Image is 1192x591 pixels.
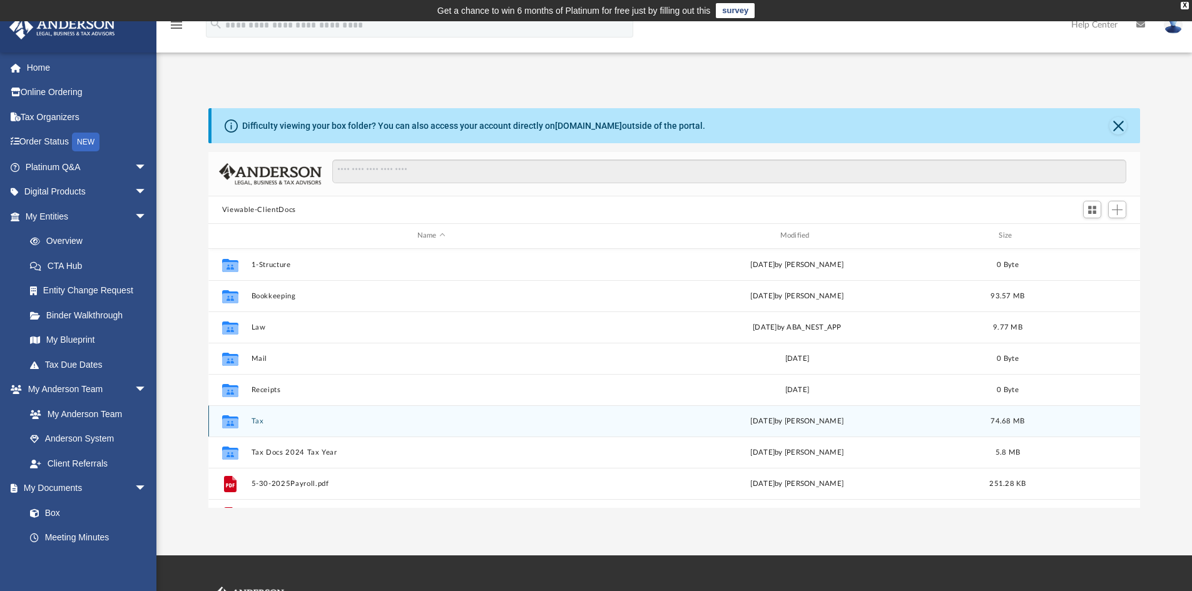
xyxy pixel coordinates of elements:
span: 5.8 MB [995,448,1020,455]
img: Anderson Advisors Platinum Portal [6,15,119,39]
a: Client Referrals [18,451,160,476]
div: Modified [616,230,977,241]
a: My Blueprint [18,328,160,353]
a: Online Ordering [9,80,166,105]
div: id [214,230,245,241]
a: My Documentsarrow_drop_down [9,476,160,501]
div: [DATE] by [PERSON_NAME] [617,447,977,458]
a: My Anderson Team [18,402,153,427]
span: 251.28 KB [989,480,1026,487]
a: Entity Change Request [18,278,166,303]
div: [DATE] by [PERSON_NAME] [617,478,977,489]
div: Difficulty viewing your box folder? You can also access your account directly on outside of the p... [242,119,705,133]
a: menu [169,24,184,33]
div: close [1181,2,1189,9]
a: Order StatusNEW [9,129,166,155]
a: [DOMAIN_NAME] [555,121,622,131]
button: Tax Docs 2024 Tax Year [251,448,611,457]
div: [DATE] [617,384,977,395]
span: arrow_drop_down [135,204,160,230]
div: Size [982,230,1032,241]
span: 0 Byte [997,261,1019,268]
a: Digital Productsarrow_drop_down [9,179,166,205]
div: grid [208,249,1141,508]
a: CTA Hub [18,253,166,278]
button: Tax [251,417,611,425]
button: Close [1109,117,1127,134]
span: arrow_drop_down [135,154,160,180]
a: Platinum Q&Aarrow_drop_down [9,154,166,179]
a: Box [18,500,153,525]
div: Get a chance to win 6 months of Platinum for free just by filling out this [437,3,711,18]
img: User Pic [1164,16,1183,34]
a: survey [716,3,755,18]
div: by [PERSON_NAME] [617,415,977,427]
i: menu [169,18,184,33]
div: id [1038,230,1126,241]
a: Home [9,55,166,80]
span: 0 Byte [997,386,1019,393]
a: Tax Due Dates [18,352,166,377]
a: My Anderson Teamarrow_drop_down [9,377,160,402]
input: Search files and folders [332,159,1126,183]
a: Tax Organizers [9,104,166,129]
button: 1-Structure [251,261,611,269]
a: Binder Walkthrough [18,303,166,328]
div: [DATE] by ABA_NEST_APP [617,321,977,333]
span: 93.57 MB [991,292,1024,299]
span: arrow_drop_down [135,476,160,502]
a: Meeting Minutes [18,525,160,550]
span: arrow_drop_down [135,377,160,403]
a: Overview [18,229,166,254]
div: Name [250,230,611,241]
span: 0 Byte [997,355,1019,361]
div: [DATE] by [PERSON_NAME] [617,290,977,301]
button: Receipts [251,386,611,394]
span: 74.68 MB [991,417,1024,424]
i: search [209,17,223,31]
div: [DATE] by [PERSON_NAME] [617,259,977,270]
a: Anderson System [18,427,160,452]
span: arrow_drop_down [135,179,160,205]
button: Mail [251,355,611,363]
button: Switch to Grid View [1083,201,1102,218]
button: Add [1108,201,1127,218]
button: Viewable-ClientDocs [222,205,296,216]
button: Bookkeeping [251,292,611,300]
button: Law [251,323,611,331]
button: 5-30-2025Payroll.pdf [251,480,611,488]
a: My Entitiesarrow_drop_down [9,204,166,229]
div: [DATE] [617,353,977,364]
span: [DATE] [750,417,775,424]
div: NEW [72,133,99,151]
span: 9.77 MB [993,323,1022,330]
